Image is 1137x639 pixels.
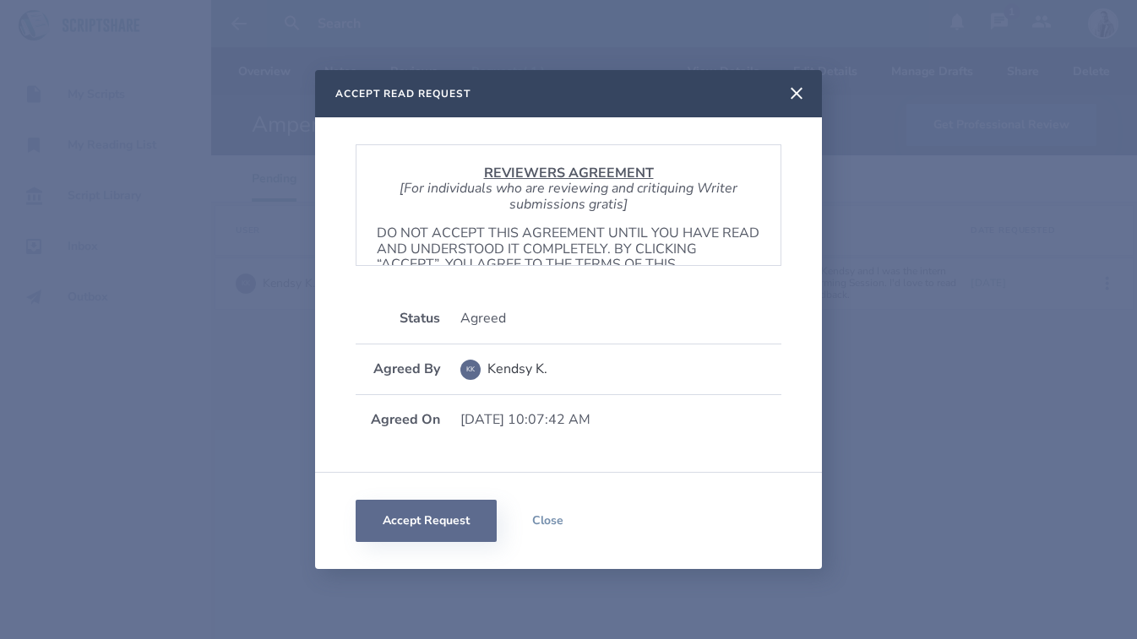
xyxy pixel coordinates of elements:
[356,500,497,542] button: Accept Request
[487,361,547,376] div: Kendsy K.
[356,412,440,427] div: Agreed On
[377,225,760,288] p: DO NOT ACCEPT THIS AGREEMENT UNTIL YOU HAVE READ AND UNDERSTOOD IT COMPLETELY. BY CLICKING “ACCEP...
[497,500,598,542] button: Close
[335,87,471,100] h2: Accept Read Request
[377,165,760,181] p: REVIEWERS AGREEMENT
[460,311,781,326] div: Agreed
[460,412,781,427] div: [DATE] 10:07:42 AM
[377,181,760,212] p: [For individuals who are reviewing and critiquing Writer submissions gratis]
[460,351,781,388] a: KKKendsy K.
[460,360,481,380] div: KK
[356,361,440,376] div: Agreed By
[356,311,440,326] div: Status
